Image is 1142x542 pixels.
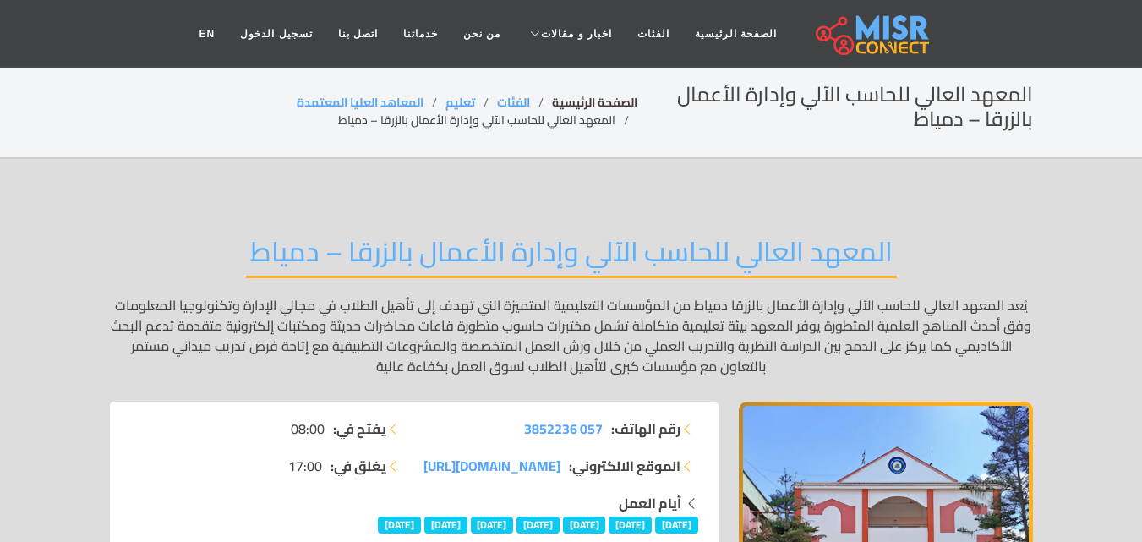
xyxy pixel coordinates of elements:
a: خدماتنا [391,18,451,50]
img: main.misr_connect [816,13,929,55]
p: يُعد المعهد العالي للحاسب الآلي وإدارة الأعمال بالزرقا دمياط من المؤسسات التعليمية المتميزة التي ... [110,295,1033,376]
span: [DOMAIN_NAME][URL] [423,453,560,479]
span: 057 3852236 [524,416,603,441]
span: [DATE] [471,517,514,534]
span: [DATE] [563,517,606,534]
span: [DATE] [655,517,698,534]
span: [DATE] [424,517,467,534]
span: 17:00 [288,456,322,476]
a: EN [187,18,228,50]
strong: الموقع الالكتروني: [569,456,680,476]
a: اخبار و مقالات [513,18,625,50]
span: [DATE] [378,517,421,534]
span: اخبار و مقالات [541,26,612,41]
h2: المعهد العالي للحاسب الآلي وإدارة الأعمال بالزرقا – دمياط [246,235,897,278]
strong: رقم الهاتف: [611,419,680,439]
h2: المعهد العالي للحاسب الآلي وإدارة الأعمال بالزرقا – دمياط [637,83,1033,132]
span: [DATE] [609,517,652,534]
a: المعاهد العليا المعتمدة [297,91,423,113]
a: 057 3852236 [524,419,603,439]
a: اتصل بنا [325,18,391,50]
li: المعهد العالي للحاسب الآلي وإدارة الأعمال بالزرقا – دمياط [338,112,637,129]
a: الفئات [625,18,682,50]
strong: يغلق في: [331,456,386,476]
span: [DATE] [516,517,560,534]
a: الصفحة الرئيسية [552,91,637,113]
a: من نحن [451,18,513,50]
a: الصفحة الرئيسية [682,18,790,50]
a: تعليم [445,91,475,113]
a: [DOMAIN_NAME][URL] [423,456,560,476]
strong: يفتح في: [333,419,386,439]
strong: أيام العمل [619,490,681,516]
span: 08:00 [291,419,325,439]
a: الفئات [497,91,530,113]
a: تسجيل الدخول [227,18,325,50]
